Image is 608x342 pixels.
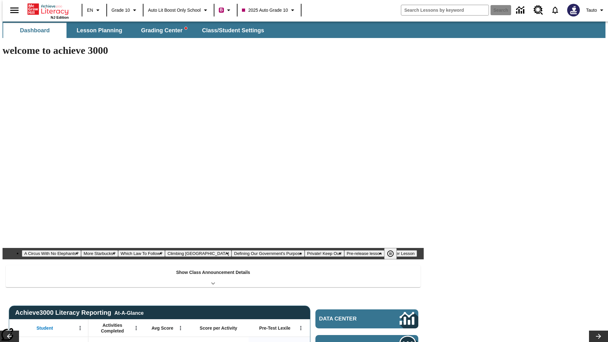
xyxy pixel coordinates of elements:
[28,2,69,19] div: Home
[165,250,231,257] button: Slide 4 Climbing Mount Tai
[384,248,403,259] div: Pause
[239,4,299,16] button: Class: 2025 Auto Grade 10, Select your class
[36,325,53,331] span: Student
[547,2,563,18] a: Notifications
[84,4,104,16] button: Language: EN, Select a language
[197,23,269,38] button: Class/Student Settings
[141,27,187,34] span: Grading Center
[28,3,69,16] a: Home
[3,23,66,38] button: Dashboard
[530,2,547,19] a: Resource Center, Will open in new tab
[132,23,196,38] button: Grading Center
[3,23,270,38] div: SubNavbar
[563,2,584,18] button: Select a new avatar
[231,250,304,257] button: Slide 5 Defining Our Government's Purpose
[15,309,144,316] span: Achieve3000 Literacy Reporting
[145,4,212,16] button: School: Auto Lit Boost only School, Select your school
[586,7,597,14] span: Tauto
[220,6,223,14] span: B
[22,250,81,257] button: Slide 1 A Circus With No Elephants?
[512,2,530,19] a: Data Center
[151,325,173,331] span: Avg Score
[315,309,418,328] a: Data Center
[242,7,288,14] span: 2025 Auto Grade 10
[87,7,93,14] span: EN
[5,1,24,20] button: Open side menu
[589,331,608,342] button: Lesson carousel, Next
[77,27,122,34] span: Lesson Planning
[109,4,141,16] button: Grade: Grade 10, Select a grade
[3,45,424,56] h1: welcome to achieve 3000
[401,5,489,15] input: search field
[305,250,344,257] button: Slide 6 Private! Keep Out!
[92,322,133,334] span: Activities Completed
[296,323,306,333] button: Open Menu
[344,250,384,257] button: Slide 7 Pre-release lesson
[319,316,378,322] span: Data Center
[584,4,608,16] button: Profile/Settings
[20,27,50,34] span: Dashboard
[216,4,235,16] button: Boost Class color is violet red. Change class color
[202,27,264,34] span: Class/Student Settings
[3,22,605,38] div: SubNavbar
[185,27,187,29] svg: writing assistant alert
[6,265,421,287] div: Show Class Announcement Details
[131,323,141,333] button: Open Menu
[75,323,85,333] button: Open Menu
[68,23,131,38] button: Lesson Planning
[81,250,118,257] button: Slide 2 More Starbucks?
[176,323,185,333] button: Open Menu
[51,16,69,19] span: NJ Edition
[384,248,397,259] button: Pause
[567,4,580,16] img: Avatar
[200,325,237,331] span: Score per Activity
[259,325,291,331] span: Pre-Test Lexile
[176,269,250,276] p: Show Class Announcement Details
[111,7,130,14] span: Grade 10
[114,309,143,316] div: At-A-Glance
[118,250,165,257] button: Slide 3 Which Law To Follow?
[148,7,201,14] span: Auto Lit Boost only School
